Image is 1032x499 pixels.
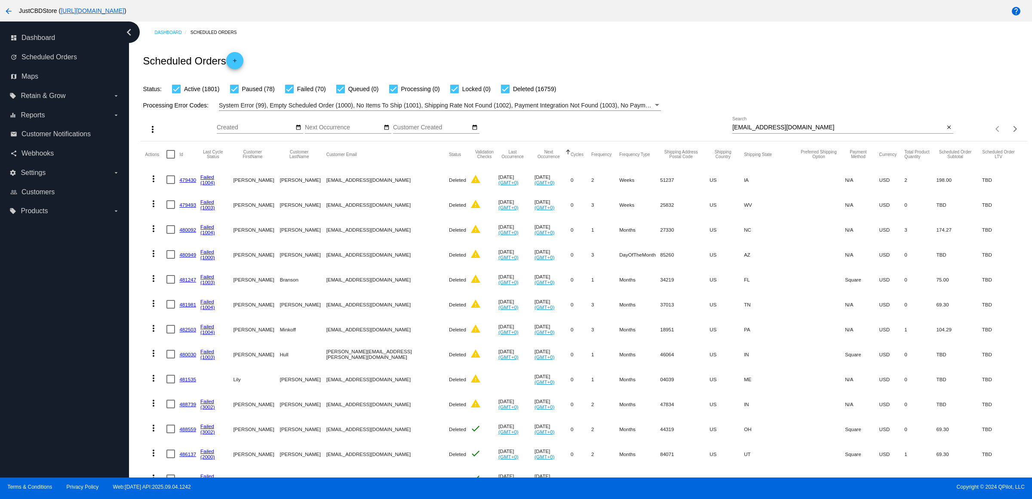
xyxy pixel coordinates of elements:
mat-cell: [EMAIL_ADDRESS][DOMAIN_NAME] [326,317,449,342]
mat-icon: more_vert [147,124,158,135]
mat-icon: more_vert [148,423,159,433]
a: (GMT+0) [498,230,519,235]
mat-cell: US [709,267,744,292]
mat-cell: [PERSON_NAME] [280,367,326,392]
mat-cell: USD [879,267,905,292]
a: (3002) [200,429,215,435]
a: (GMT+0) [534,279,555,285]
a: (GMT+0) [498,205,519,210]
mat-cell: 2 [904,167,936,192]
mat-cell: 0 [904,367,936,392]
mat-cell: Weeks [619,167,660,192]
mat-cell: [EMAIL_ADDRESS][DOMAIN_NAME] [326,441,449,466]
mat-cell: 0 [571,317,591,342]
mat-cell: TBD [982,342,1023,367]
span: Customer Notifications [21,130,91,138]
mat-cell: [EMAIL_ADDRESS][DOMAIN_NAME] [326,367,449,392]
mat-cell: [DATE] [498,217,534,242]
mat-cell: 2 [591,167,619,192]
button: Change sorting for ShippingState [744,152,772,157]
mat-cell: [PERSON_NAME] [233,242,279,267]
a: dashboard Dashboard [10,31,120,45]
mat-cell: 0 [904,242,936,267]
mat-icon: more_vert [148,174,159,184]
mat-cell: 0 [571,217,591,242]
mat-cell: TBD [936,367,982,392]
mat-cell: 198.00 [936,167,982,192]
a: 481981 [179,302,196,307]
mat-cell: [EMAIL_ADDRESS][DOMAIN_NAME] [326,192,449,217]
mat-cell: 1 [591,217,619,242]
mat-cell: 0 [571,292,591,317]
mat-cell: TBD [936,242,982,267]
span: Scheduled Orders [21,53,77,61]
mat-cell: TBD [936,392,982,416]
mat-cell: [EMAIL_ADDRESS][DOMAIN_NAME] [326,292,449,317]
mat-cell: TBD [982,367,1023,392]
mat-cell: [PERSON_NAME] [280,292,326,317]
mat-cell: Hull [280,342,326,367]
mat-cell: [DATE] [534,342,571,367]
a: (3002) [200,404,215,410]
mat-cell: Square [845,342,879,367]
mat-cell: [DATE] [498,416,534,441]
mat-cell: Months [619,392,660,416]
a: Failed [200,398,214,404]
mat-cell: N/A [845,317,879,342]
span: Customers [21,188,55,196]
mat-cell: [PERSON_NAME] [280,192,326,217]
a: (1004) [200,230,215,235]
i: share [10,150,17,157]
mat-cell: 47834 [660,392,709,416]
a: 479430 [179,177,196,183]
mat-cell: USD [879,367,905,392]
mat-cell: Branson [280,267,326,292]
mat-cell: 2 [591,392,619,416]
a: Failed [200,324,214,329]
a: [URL][DOMAIN_NAME] [61,7,124,14]
a: (1004) [200,180,215,185]
button: Clear [944,123,953,132]
mat-cell: US [709,392,744,416]
a: Failed [200,423,214,429]
a: share Webhooks [10,147,120,160]
mat-cell: [PERSON_NAME] [233,267,279,292]
mat-icon: more_vert [148,348,159,358]
mat-cell: 37013 [660,292,709,317]
button: Change sorting for CustomerEmail [326,152,357,157]
a: (GMT+0) [534,230,555,235]
mat-cell: 46064 [660,342,709,367]
a: people_outline Customers [10,185,120,199]
mat-cell: 0 [571,416,591,441]
mat-cell: N/A [845,392,879,416]
span: Dashboard [21,34,55,42]
mat-cell: Weeks [619,192,660,217]
mat-cell: OH [744,416,800,441]
mat-cell: 1 [904,317,936,342]
mat-cell: [PERSON_NAME] [233,342,279,367]
mat-cell: FL [744,267,800,292]
button: Change sorting for LastProcessingCycleId [200,150,225,159]
mat-icon: close [946,124,952,131]
a: (GMT+0) [534,329,555,335]
button: Change sorting for PreferredShippingOption [800,150,837,159]
a: Failed [200,249,214,254]
button: Change sorting for CustomerFirstName [233,150,272,159]
mat-cell: Months [619,416,660,441]
mat-cell: US [709,167,744,192]
mat-cell: 0 [904,342,936,367]
mat-cell: [PERSON_NAME] [233,292,279,317]
mat-cell: TBD [936,192,982,217]
a: Failed [200,299,214,304]
mat-icon: date_range [384,124,390,131]
mat-cell: TBD [982,217,1023,242]
mat-cell: 3 [591,242,619,267]
mat-cell: Lily [233,367,279,392]
mat-cell: PA [744,317,800,342]
a: 480092 [179,227,196,233]
mat-cell: Months [619,317,660,342]
a: Scheduled Orders [190,26,244,39]
mat-cell: Months [619,342,660,367]
mat-cell: 69.30 [936,416,982,441]
mat-cell: [EMAIL_ADDRESS][DOMAIN_NAME] [326,267,449,292]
